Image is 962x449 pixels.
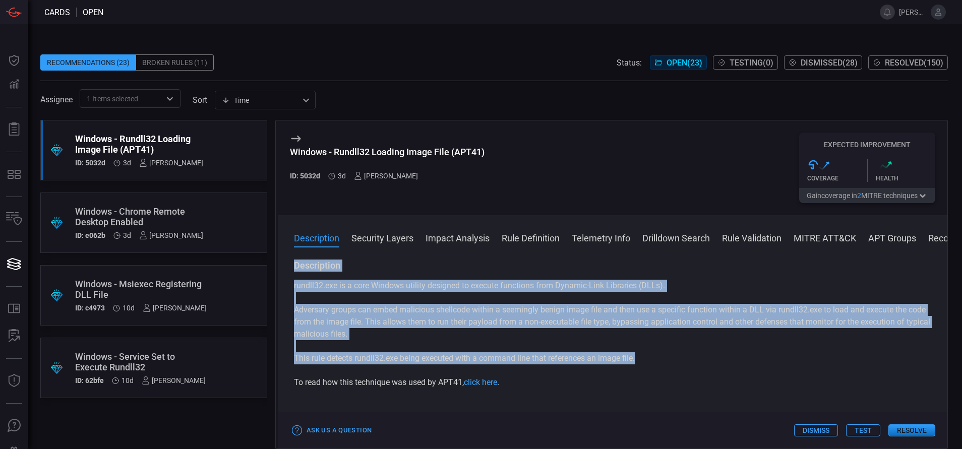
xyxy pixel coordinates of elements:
button: Ask Us a Question [290,423,374,438]
span: Aug 17, 2025 9:26 AM [338,172,346,180]
div: Windows - Rundll32 Loading Image File (APT41) [290,147,485,157]
p: Adversary groups can embed malicious shellcode within a seemingly benign image file and then use ... [294,304,931,340]
button: MITRE ATT&CK [794,231,856,243]
span: Status: [617,58,642,68]
div: Windows - Msiexec Registering DLL File [75,279,207,300]
span: Assignee [40,95,73,104]
div: [PERSON_NAME] [139,159,203,167]
button: Open(23) [650,55,707,70]
span: 1 Items selected [87,94,138,104]
h5: ID: 5032d [290,172,320,180]
button: Detections [2,73,26,97]
button: Test [846,424,880,436]
button: APT Groups [868,231,916,243]
div: Windows - Chrome Remote Desktop Enabled [75,206,203,227]
div: Windows - Rundll32 Loading Image File (APT41) [75,134,203,155]
button: MITRE - Detection Posture [2,162,26,186]
div: [PERSON_NAME] [139,231,203,239]
button: Rule Catalog [2,297,26,321]
button: Security Layers [351,231,413,243]
span: Aug 10, 2025 9:09 AM [122,376,134,384]
h5: ID: e062b [75,231,105,239]
div: Recommendations (23) [40,54,136,71]
a: click here [464,377,497,387]
span: Aug 10, 2025 9:10 AM [123,304,135,312]
h5: ID: c4973 [75,304,105,312]
button: Cards [2,252,26,276]
span: Cards [44,8,70,17]
span: Aug 17, 2025 9:26 AM [123,159,131,167]
p: This rule detects rundll32.exe being executed with a command line that references an image file. [294,352,931,364]
button: Threat Intelligence [2,369,26,393]
p: To read how this technique was used by APT41, . [294,376,931,389]
button: Dismissed(28) [784,55,862,70]
button: Drilldown Search [642,231,710,243]
h5: Expected Improvement [799,141,935,149]
button: ALERT ANALYSIS [2,324,26,348]
h5: ID: 62bfe [75,376,104,384]
h5: ID: 5032d [75,159,105,167]
div: Health [876,175,936,182]
div: [PERSON_NAME] [354,172,418,180]
button: Gaincoverage in2MITRE techniques [799,188,935,203]
span: Open ( 23 ) [667,58,702,68]
button: Inventory [2,207,26,231]
div: [PERSON_NAME] [143,304,207,312]
span: Dismissed ( 28 ) [801,58,858,68]
span: open [83,8,103,17]
div: [PERSON_NAME] [142,376,206,384]
label: sort [193,95,207,105]
span: [PERSON_NAME].[PERSON_NAME] [899,8,927,16]
span: Aug 17, 2025 9:25 AM [123,231,131,239]
button: Open [163,92,177,106]
div: Windows - Service Set to Execute Rundll32 [75,351,206,372]
div: Time [222,95,299,105]
p: rundll32.exe is a core Windows utility designed to execute functions from Dynamic-Link Libraries ... [294,280,931,292]
button: Telemetry Info [572,231,630,243]
button: Rule Validation [722,231,781,243]
div: Broken Rules (11) [136,54,214,71]
button: Ask Us A Question [2,414,26,438]
h3: Description [294,260,931,272]
button: Rule Definition [502,231,560,243]
button: Dashboard [2,48,26,73]
div: Coverage [807,175,867,182]
button: Testing(0) [713,55,778,70]
button: Reports [2,117,26,142]
button: Resolve [888,424,935,436]
span: 2 [857,191,861,200]
button: Resolved(150) [868,55,948,70]
span: Testing ( 0 ) [730,58,773,68]
button: Description [294,231,339,243]
button: Impact Analysis [426,231,490,243]
button: Dismiss [794,424,838,436]
span: Resolved ( 150 ) [885,58,943,68]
